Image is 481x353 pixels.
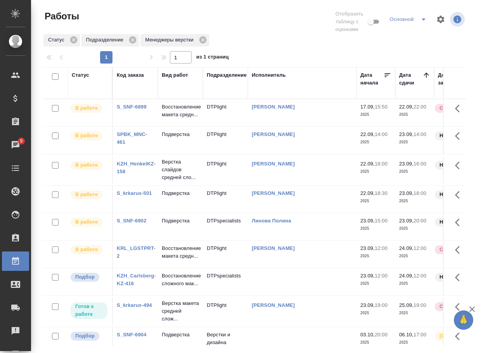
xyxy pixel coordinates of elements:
[414,273,426,279] p: 12:00
[70,103,108,114] div: Исполнитель выполняет работу
[203,268,248,295] td: DTPspecialists
[162,71,188,79] div: Вид работ
[457,312,470,328] span: 🙏
[399,309,430,317] p: 2025
[399,131,414,137] p: 23.09,
[450,213,469,232] button: Здесь прячутся важные кнопки
[207,71,247,79] div: Подразделение
[252,161,295,167] a: [PERSON_NAME]
[203,298,248,325] td: DTPlight
[75,218,98,226] p: В работе
[70,301,108,320] div: Исполнитель может приступить к работе
[252,302,295,308] a: [PERSON_NAME]
[70,131,108,141] div: Исполнитель выполняет работу
[336,10,367,33] span: Отобразить таблицу с оценками
[450,99,469,118] button: Здесь прячутся важные кнопки
[162,245,199,260] p: Восстановление макета средн...
[360,302,375,308] p: 23.09,
[203,99,248,126] td: DTPlight
[162,103,199,119] p: Восстановление макета средн...
[399,104,414,110] p: 22.09,
[414,302,426,308] p: 19:00
[15,137,27,145] span: 9
[252,131,295,137] a: [PERSON_NAME]
[375,161,388,167] p: 18:00
[399,111,430,119] p: 2025
[117,218,147,224] a: S_SNF-6902
[360,339,391,346] p: 2025
[450,156,469,175] button: Здесь прячутся важные кнопки
[450,298,469,316] button: Здесь прячутся важные кнопки
[360,161,375,167] p: 22.09,
[70,217,108,227] div: Исполнитель выполняет работу
[375,273,388,279] p: 12:00
[450,241,469,259] button: Здесь прячутся важные кнопки
[117,332,147,338] a: S_SNF-6904
[399,190,414,196] p: 23.09,
[2,135,29,155] a: 9
[375,332,388,338] p: 20:00
[450,327,469,346] button: Здесь прячутся важные кнопки
[75,191,98,198] p: В работе
[203,186,248,213] td: DTPlight
[399,138,430,146] p: 2025
[399,225,430,232] p: 2025
[203,127,248,154] td: DTPlight
[439,191,473,198] p: Нормальный
[43,34,80,46] div: Статус
[360,273,375,279] p: 23.09,
[454,310,473,330] button: 🙏
[399,339,430,346] p: 2025
[86,36,126,44] p: Подразделение
[450,12,466,27] span: Посмотреть информацию
[117,273,156,286] a: KZH_Carlsberg-KZ-416
[360,131,375,137] p: 22.09,
[414,161,426,167] p: 16:00
[117,245,156,259] a: KRL_LGSTPRT-2
[117,161,156,174] a: KZH_HenkelKZ-158
[375,104,388,110] p: 15:50
[203,156,248,183] td: DTPlight
[70,160,108,170] div: Исполнитель выполняет работу
[399,252,430,260] p: 2025
[439,161,473,169] p: Нормальный
[360,332,375,338] p: 03.10,
[360,197,391,205] p: 2025
[252,190,295,196] a: [PERSON_NAME]
[75,161,98,169] p: В работе
[117,71,144,79] div: Код заказа
[162,300,199,323] p: Верстка макета средней слож...
[140,34,209,46] div: Менеджеры верстки
[252,218,291,224] a: Линова Полина
[399,218,414,224] p: 23.09,
[399,161,414,167] p: 23.09,
[450,127,469,145] button: Здесь прячутся важные кнопки
[414,218,426,224] p: 20:00
[75,132,98,139] p: В работе
[162,272,199,288] p: Восстановление сложного мак...
[375,302,388,308] p: 19:00
[162,189,199,197] p: Подверстка
[145,36,196,44] p: Менеджеры верстки
[375,190,388,196] p: 18:30
[360,252,391,260] p: 2025
[196,52,229,64] span: из 1 страниц
[252,104,295,110] a: [PERSON_NAME]
[117,104,147,110] a: S_SNF-6899
[360,168,391,176] p: 2025
[438,71,479,87] div: Доп. статус заказа
[81,34,139,46] div: Подразделение
[360,71,384,87] div: Дата начала
[252,71,286,79] div: Исполнитель
[375,218,388,224] p: 15:00
[439,332,478,340] p: [DEMOGRAPHIC_DATA]
[360,245,375,251] p: 23.09,
[439,132,473,139] p: Нормальный
[360,309,391,317] p: 2025
[75,246,98,253] p: В работе
[375,245,388,251] p: 12:00
[450,268,469,287] button: Здесь прячутся важные кнопки
[162,217,199,225] p: Подверстка
[70,331,108,341] div: Можно подбирать исполнителей
[48,36,67,44] p: Статус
